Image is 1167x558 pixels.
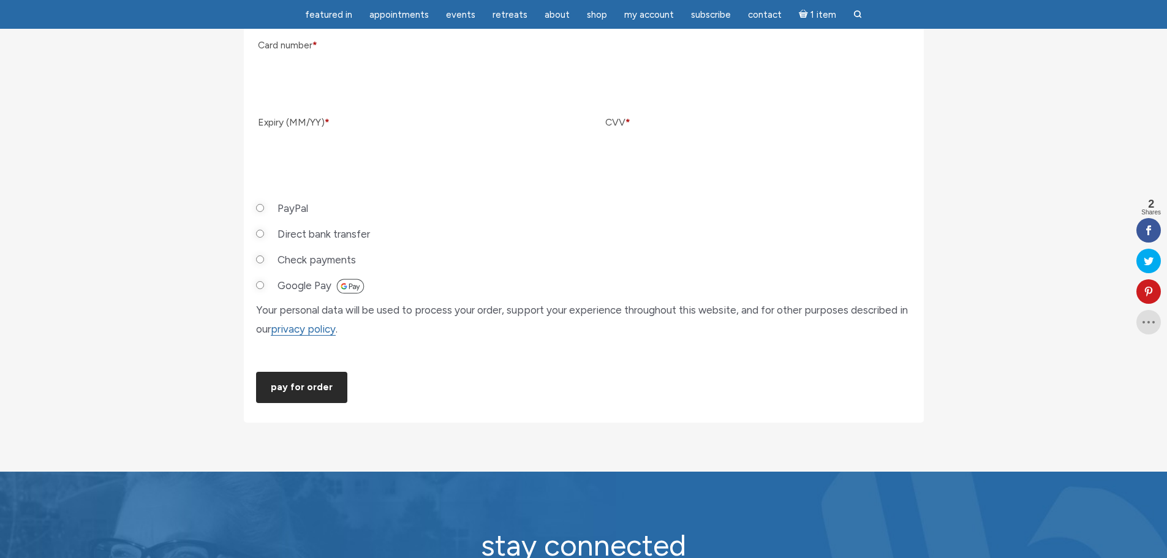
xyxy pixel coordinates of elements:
[256,372,347,403] button: Pay for order
[799,9,810,20] i: Cart
[485,3,535,27] a: Retreats
[258,36,910,55] label: Card number
[580,3,614,27] a: Shop
[684,3,738,27] a: Subscribe
[748,9,782,20] span: Contact
[336,279,364,294] img: Google Pay
[278,275,365,296] label: Google Pay
[587,9,607,20] span: Shop
[258,59,910,96] iframe: paypal_card_number_field
[1141,209,1161,216] span: Shares
[369,9,429,20] span: Appointments
[446,9,475,20] span: Events
[605,137,910,173] iframe: paypal_card_cvv_field
[1141,198,1161,209] span: 2
[258,113,562,132] label: Expiry (MM/YY)
[691,9,731,20] span: Subscribe
[791,2,844,27] a: Cart1 item
[278,224,370,244] label: Direct bank transfer
[493,9,527,20] span: Retreats
[617,3,681,27] a: My Account
[256,301,912,338] p: Your personal data will be used to process your order, support your experience throughout this we...
[439,3,483,27] a: Events
[605,113,910,132] label: CVV
[298,3,360,27] a: featured in
[278,198,308,219] label: PayPal
[271,323,336,336] a: privacy policy
[810,10,836,20] span: 1 item
[537,3,577,27] a: About
[545,9,570,20] span: About
[278,249,356,270] label: Check payments
[362,3,436,27] a: Appointments
[305,9,352,20] span: featured in
[258,137,562,173] iframe: paypal_card_expiry_field
[741,3,789,27] a: Contact
[624,9,674,20] span: My Account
